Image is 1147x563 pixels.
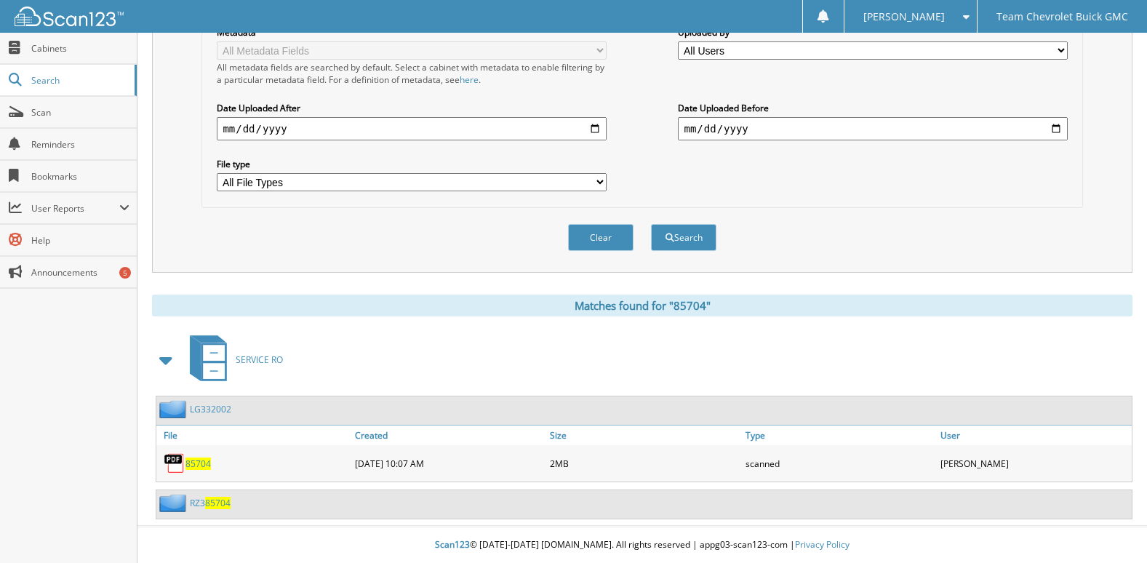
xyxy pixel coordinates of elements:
span: Announcements [31,266,129,279]
img: folder2.png [159,494,190,512]
span: [PERSON_NAME] [863,12,945,21]
div: All metadata fields are searched by default. Select a cabinet with metadata to enable filtering b... [217,61,606,86]
a: User [937,426,1132,445]
a: Created [351,426,546,445]
div: [PERSON_NAME] [937,449,1132,478]
a: RZ385704 [190,497,231,509]
a: SERVICE RO [181,331,283,388]
span: 85704 [205,497,231,509]
span: Cabinets [31,42,129,55]
img: scan123-logo-white.svg [15,7,124,26]
a: Privacy Policy [795,538,850,551]
span: Search [31,74,127,87]
a: Type [742,426,937,445]
iframe: Chat Widget [1074,493,1147,563]
span: Help [31,234,129,247]
button: Search [651,224,716,251]
span: Bookmarks [31,170,129,183]
label: Date Uploaded After [217,102,606,114]
span: User Reports [31,202,119,215]
div: [DATE] 10:07 AM [351,449,546,478]
div: Matches found for "85704" [152,295,1132,316]
a: LG332002 [190,403,231,415]
span: Reminders [31,138,129,151]
div: scanned [742,449,937,478]
button: Clear [568,224,634,251]
img: PDF.png [164,452,185,474]
span: SERVICE RO [236,354,283,366]
div: 2MB [546,449,741,478]
label: File type [217,158,606,170]
img: folder2.png [159,400,190,418]
span: Scan123 [435,538,470,551]
a: File [156,426,351,445]
span: Team Chevrolet Buick GMC [996,12,1128,21]
div: 5 [119,267,131,279]
span: Scan [31,106,129,119]
a: here [460,73,479,86]
input: start [217,117,606,140]
input: end [678,117,1067,140]
a: 85704 [185,458,211,470]
label: Date Uploaded Before [678,102,1067,114]
a: Size [546,426,741,445]
div: © [DATE]-[DATE] [DOMAIN_NAME]. All rights reserved | appg03-scan123-com | [137,527,1147,563]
